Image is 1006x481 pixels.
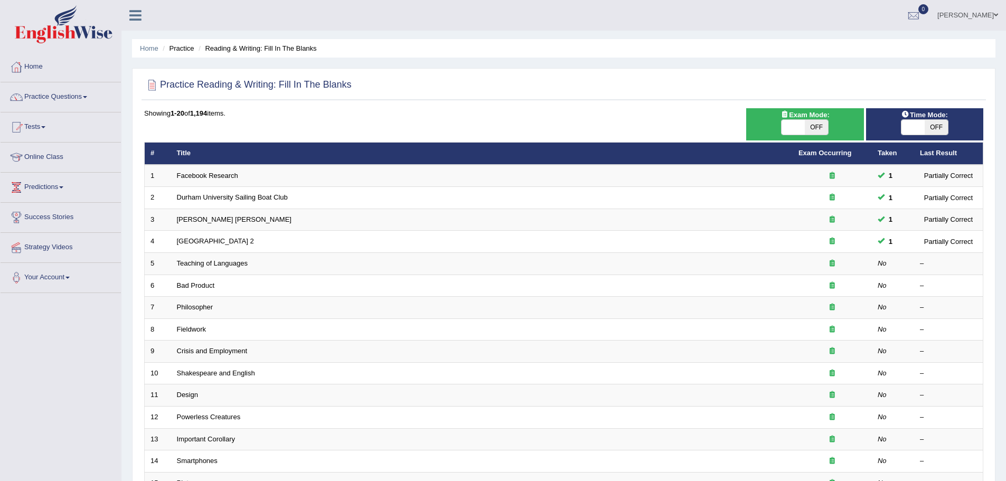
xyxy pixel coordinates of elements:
div: Exam occurring question [798,193,866,203]
a: Practice Questions [1,82,121,109]
td: 1 [145,165,171,187]
div: – [920,390,977,400]
a: Predictions [1,173,121,199]
th: Title [171,143,793,165]
th: Last Result [914,143,983,165]
b: 1,194 [190,109,208,117]
span: You can still take this question [885,192,897,203]
h2: Practice Reading & Writing: Fill In The Blanks [144,77,352,93]
a: Durham University Sailing Boat Club [177,193,288,201]
em: No [878,457,887,465]
div: Showing of items. [144,108,983,118]
div: – [920,325,977,335]
div: – [920,346,977,356]
td: 3 [145,209,171,231]
a: Home [1,52,121,79]
div: Exam occurring question [798,259,866,269]
div: Exam occurring question [798,215,866,225]
th: Taken [872,143,914,165]
em: No [878,259,887,267]
a: Home [140,44,158,52]
div: – [920,281,977,291]
a: Exam Occurring [798,149,851,157]
span: 0 [918,4,929,14]
a: Smartphones [177,457,218,465]
a: Philosopher [177,303,213,311]
div: – [920,456,977,466]
span: OFF [805,120,828,135]
div: Exam occurring question [798,369,866,379]
a: Strategy Videos [1,233,121,259]
a: Facebook Research [177,172,238,180]
li: Reading & Writing: Fill In The Blanks [196,43,316,53]
td: 6 [145,275,171,297]
div: Partially Correct [920,214,977,225]
div: Show exams occurring in exams [746,108,863,140]
em: No [878,369,887,377]
li: Practice [160,43,194,53]
div: Exam occurring question [798,456,866,466]
td: 8 [145,318,171,341]
td: 12 [145,406,171,428]
th: # [145,143,171,165]
div: Exam occurring question [798,412,866,422]
a: Fieldwork [177,325,206,333]
div: Exam occurring question [798,325,866,335]
a: Shakespeare and English [177,369,255,377]
td: 2 [145,187,171,209]
td: 4 [145,231,171,253]
a: Bad Product [177,281,215,289]
td: 7 [145,297,171,319]
div: Partially Correct [920,236,977,247]
em: No [878,325,887,333]
div: – [920,369,977,379]
div: Exam occurring question [798,435,866,445]
em: No [878,303,887,311]
a: Online Class [1,143,121,169]
div: Exam occurring question [798,237,866,247]
div: – [920,259,977,269]
div: Partially Correct [920,192,977,203]
span: You can still take this question [885,170,897,181]
td: 14 [145,450,171,473]
em: No [878,281,887,289]
a: Success Stories [1,203,121,229]
div: Exam occurring question [798,390,866,400]
div: – [920,435,977,445]
b: 1-20 [171,109,184,117]
span: OFF [925,120,948,135]
a: [PERSON_NAME] [PERSON_NAME] [177,215,292,223]
a: Your Account [1,263,121,289]
span: You can still take this question [885,236,897,247]
div: Partially Correct [920,170,977,181]
div: Exam occurring question [798,346,866,356]
em: No [878,347,887,355]
span: Time Mode: [897,109,952,120]
td: 13 [145,428,171,450]
div: Exam occurring question [798,303,866,313]
a: Crisis and Employment [177,347,248,355]
td: 10 [145,362,171,384]
span: Exam Mode: [776,109,833,120]
a: [GEOGRAPHIC_DATA] 2 [177,237,254,245]
div: – [920,303,977,313]
em: No [878,435,887,443]
span: You can still take this question [885,214,897,225]
td: 5 [145,253,171,275]
em: No [878,391,887,399]
a: Powerless Creatures [177,413,241,421]
div: Exam occurring question [798,171,866,181]
a: Tests [1,112,121,139]
a: Important Corollary [177,435,236,443]
td: 11 [145,384,171,407]
div: – [920,412,977,422]
div: Exam occurring question [798,281,866,291]
td: 9 [145,341,171,363]
em: No [878,413,887,421]
a: Design [177,391,198,399]
a: Teaching of Languages [177,259,248,267]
